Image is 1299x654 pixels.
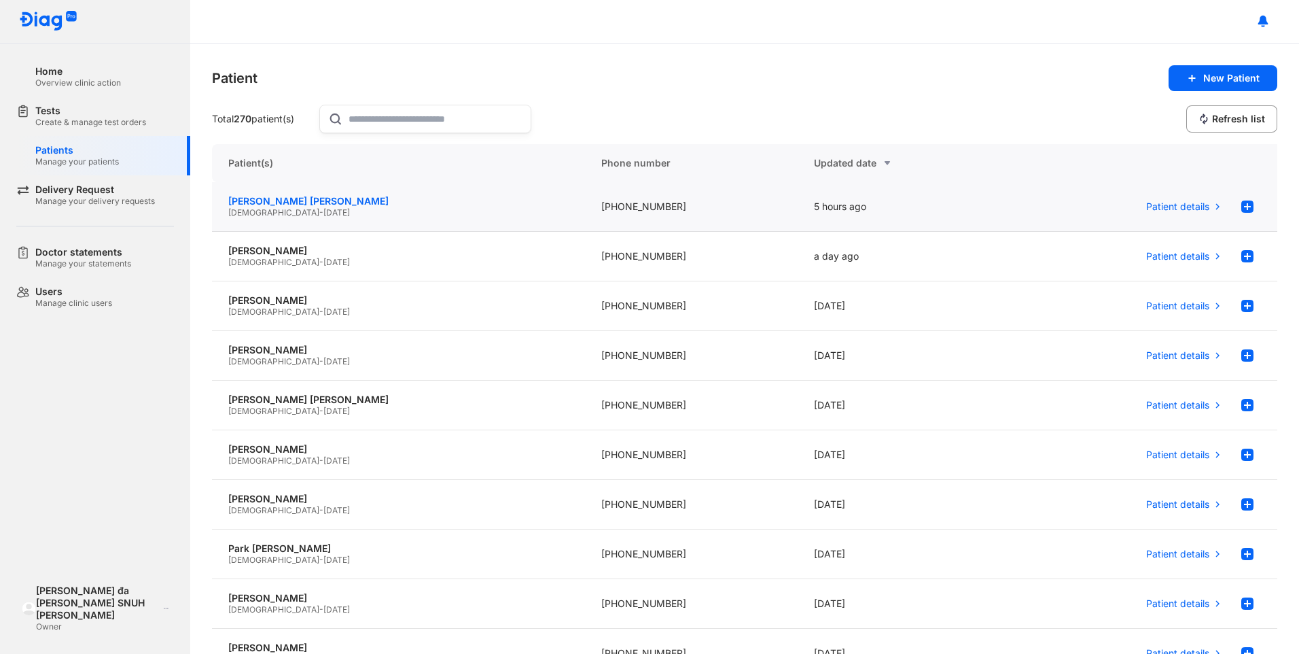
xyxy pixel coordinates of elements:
[234,113,251,124] span: 270
[319,455,323,466] span: -
[36,585,159,621] div: [PERSON_NAME] đa [PERSON_NAME] SNUH [PERSON_NAME]
[228,555,319,565] span: [DEMOGRAPHIC_DATA]
[228,344,569,356] div: [PERSON_NAME]
[323,555,350,565] span: [DATE]
[1146,300,1209,312] span: Patient details
[323,356,350,366] span: [DATE]
[585,579,798,629] div: [PHONE_NUMBER]
[1146,349,1209,362] span: Patient details
[798,281,1011,331] div: [DATE]
[585,480,798,530] div: [PHONE_NUMBER]
[35,117,146,128] div: Create & manage test orders
[228,642,569,654] div: [PERSON_NAME]
[798,480,1011,530] div: [DATE]
[798,579,1011,629] div: [DATE]
[228,195,569,207] div: [PERSON_NAME] [PERSON_NAME]
[35,144,119,156] div: Patients
[798,430,1011,480] div: [DATE]
[319,505,323,515] span: -
[585,430,798,480] div: [PHONE_NUMBER]
[585,232,798,281] div: [PHONE_NUMBER]
[228,443,569,455] div: [PERSON_NAME]
[35,258,131,269] div: Manage your statements
[585,144,798,182] div: Phone number
[1146,250,1209,262] span: Patient details
[1212,113,1265,125] span: Refresh list
[35,156,119,167] div: Manage your patients
[35,286,112,298] div: Users
[319,555,323,565] span: -
[585,182,798,232] div: [PHONE_NUMBER]
[585,331,798,381] div: [PHONE_NUMBER]
[1169,65,1277,91] button: New Patient
[1186,105,1277,133] button: Refresh list
[228,207,319,218] span: [DEMOGRAPHIC_DATA]
[35,78,121,88] div: Overview clinic action
[319,207,323,218] span: -
[228,245,569,257] div: [PERSON_NAME]
[19,11,77,32] img: logo
[228,356,319,366] span: [DEMOGRAPHIC_DATA]
[323,455,350,466] span: [DATE]
[1146,548,1209,560] span: Patient details
[212,113,314,125] div: Total patient(s)
[228,592,569,604] div: [PERSON_NAME]
[585,530,798,579] div: [PHONE_NUMBER]
[35,196,155,207] div: Manage your delivery requests
[798,381,1011,430] div: [DATE]
[319,307,323,317] span: -
[35,65,121,78] div: Home
[35,298,112,309] div: Manage clinic users
[228,294,569,307] div: [PERSON_NAME]
[22,602,36,616] img: logo
[1146,449,1209,461] span: Patient details
[323,406,350,416] span: [DATE]
[228,257,319,267] span: [DEMOGRAPHIC_DATA]
[323,505,350,515] span: [DATE]
[798,232,1011,281] div: a day ago
[319,604,323,615] span: -
[212,144,585,182] div: Patient(s)
[585,381,798,430] div: [PHONE_NUMBER]
[228,505,319,515] span: [DEMOGRAPHIC_DATA]
[323,604,350,615] span: [DATE]
[319,356,323,366] span: -
[798,331,1011,381] div: [DATE]
[228,604,319,615] span: [DEMOGRAPHIC_DATA]
[228,543,569,555] div: Park [PERSON_NAME]
[228,493,569,505] div: [PERSON_NAME]
[35,105,146,117] div: Tests
[319,257,323,267] span: -
[319,406,323,416] span: -
[35,184,155,196] div: Delivery Request
[228,307,319,317] span: [DEMOGRAPHIC_DATA]
[36,621,159,632] div: Owner
[1146,399,1209,411] span: Patient details
[1203,72,1260,84] span: New Patient
[1146,598,1209,610] span: Patient details
[585,281,798,331] div: [PHONE_NUMBER]
[798,530,1011,579] div: [DATE]
[1146,498,1209,511] span: Patient details
[228,394,569,406] div: [PERSON_NAME] [PERSON_NAME]
[35,246,131,258] div: Doctor statements
[228,406,319,416] span: [DEMOGRAPHIC_DATA]
[814,155,995,171] div: Updated date
[228,455,319,466] span: [DEMOGRAPHIC_DATA]
[323,307,350,317] span: [DATE]
[1146,201,1209,213] span: Patient details
[212,69,257,88] div: Patient
[323,257,350,267] span: [DATE]
[323,207,350,218] span: [DATE]
[798,182,1011,232] div: 5 hours ago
